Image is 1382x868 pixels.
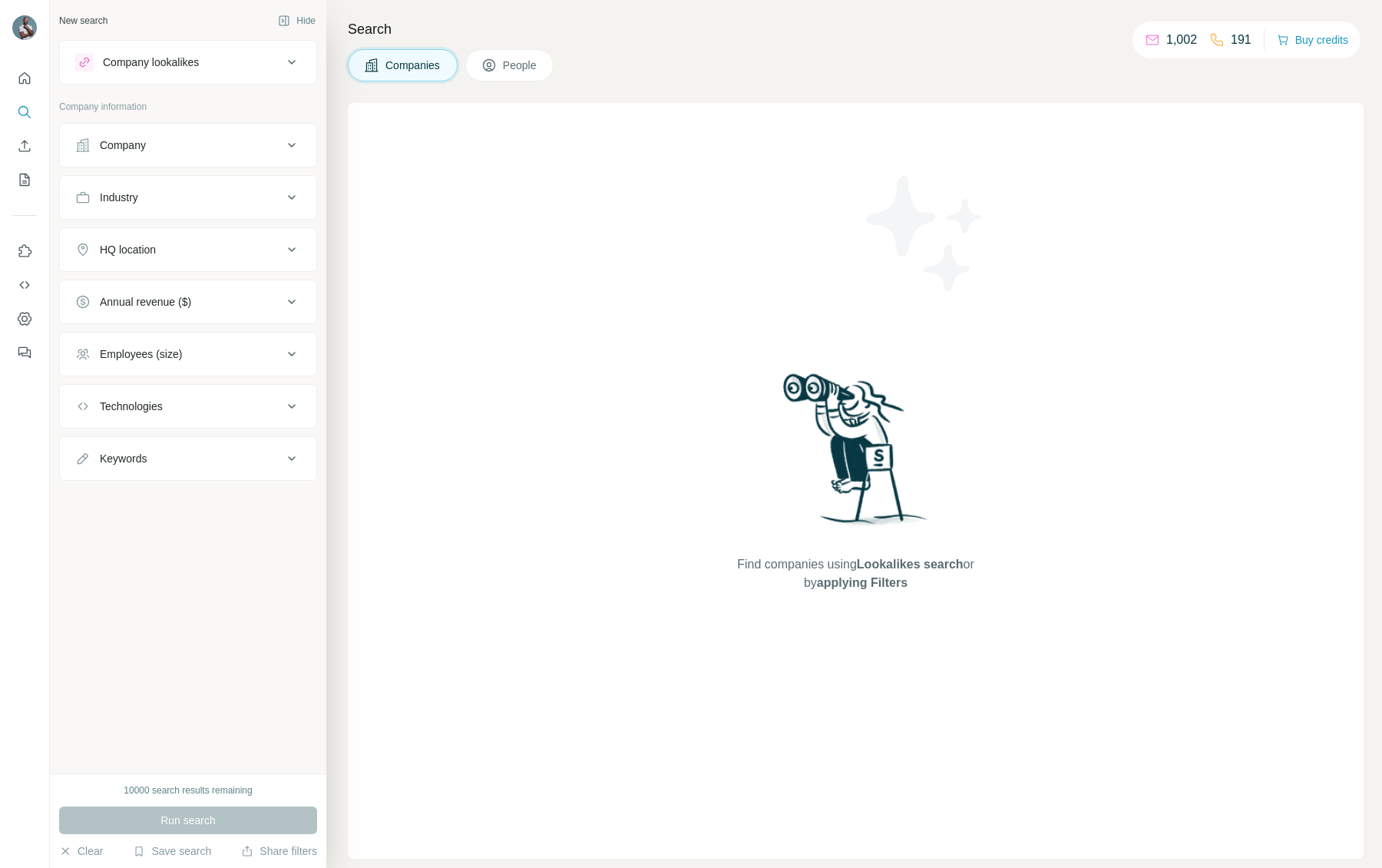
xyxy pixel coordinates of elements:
[100,294,191,310] div: Annual revenue ($)
[60,231,316,268] button: HQ location
[60,440,316,477] button: Keywords
[100,137,146,153] div: Company
[12,132,37,160] button: Enrich CSV
[856,164,994,303] img: Surfe Illustration - Stars
[100,242,156,257] div: HQ location
[503,58,538,73] span: People
[59,100,317,114] p: Company information
[817,576,908,589] span: applying Filters
[60,388,316,425] button: Technologies
[100,190,138,205] div: Industry
[12,305,37,333] button: Dashboard
[12,166,37,194] button: My lists
[60,336,316,373] button: Employees (size)
[12,339,37,366] button: Feedback
[59,14,107,28] div: New search
[12,98,37,126] button: Search
[1277,29,1348,51] button: Buy credits
[100,346,182,362] div: Employees (size)
[776,369,936,541] img: Surfe Illustration - Woman searching with binoculars
[124,784,252,797] div: 10000 search results remaining
[60,127,316,164] button: Company
[1166,31,1197,49] p: 1,002
[732,555,978,592] span: Find companies using or by
[59,843,103,859] button: Clear
[100,399,163,414] div: Technologies
[1231,31,1251,49] p: 191
[12,15,37,40] img: Avatar
[385,58,441,73] span: Companies
[100,451,147,466] div: Keywords
[133,843,211,859] button: Save search
[857,558,964,571] span: Lookalikes search
[60,44,316,81] button: Company lookalikes
[12,65,37,92] button: Quick start
[12,271,37,299] button: Use Surfe API
[60,283,316,320] button: Annual revenue ($)
[348,18,1364,40] h4: Search
[60,179,316,216] button: Industry
[12,237,37,265] button: Use Surfe on LinkedIn
[241,843,317,859] button: Share filters
[103,55,199,70] div: Company lookalikes
[267,9,326,32] button: Hide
